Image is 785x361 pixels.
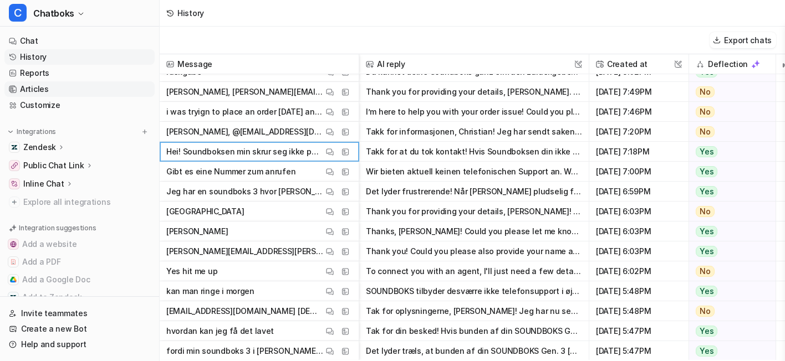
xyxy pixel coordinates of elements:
[33,6,74,21] span: Chatboks
[23,160,84,171] p: Public Chat Link
[141,128,149,136] img: menu_add.svg
[17,127,56,136] p: Integrations
[4,235,155,253] button: Add a websiteAdd a website
[689,341,768,361] button: Yes
[689,241,768,261] button: Yes
[366,82,582,102] button: Thank you for providing your details, [PERSON_NAME]. I’ve escalated your request, and one of our ...
[689,221,768,241] button: Yes
[4,126,59,137] button: Integrations
[710,32,776,48] button: Export chats
[4,306,155,321] a: Invite teammates
[696,146,717,157] span: Yes
[10,259,17,265] img: Add a PDF
[366,142,582,162] button: Takk for at du tok kontakt! Hvis Soundboksen din ikke [PERSON_NAME] lys [PERSON_NAME] når du prøv...
[696,326,717,337] span: Yes
[10,276,17,283] img: Add a Google Doc
[366,321,582,341] button: Tak for din besked! Hvis bunden af din SOUNDBOKS Gen. 3 [PERSON_NAME] i stykker, skal du oprette ...
[696,186,717,197] span: Yes
[166,281,254,301] p: kan man ringe i morgen
[166,182,323,202] p: Jeg har en soundboks 3 hvor [PERSON_NAME] pludselig forsvandt mens den spillede - ikke ret højt e...
[166,241,323,261] p: [PERSON_NAME][EMAIL_ADDRESS][PERSON_NAME][DOMAIN_NAME]
[4,81,155,97] a: Articles
[4,253,155,271] button: Add a PDFAdd a PDF
[696,66,717,78] span: Yes
[366,182,582,202] button: Det lyder frustrerende! Når [PERSON_NAME] pludselig forsvinder på din SOUNDBOKS Gen. 3 under afsp...
[166,221,228,241] p: [PERSON_NAME]
[366,261,582,281] button: To connect you with an agent, I'll just need a few details: - Your email address - Your name - Yo...
[10,241,17,247] img: Add a website
[366,341,582,361] button: Det lyder træls, at bunden af din SOUNDBOKS Gen. 3 [PERSON_NAME] i stykker. For at hjælpe dig bed...
[19,223,96,233] p: Integration suggestions
[366,102,582,122] button: I’m here to help you with your order issue! Could you please provide the following details, so I ...
[164,54,354,74] span: Message
[166,301,323,321] p: [EMAIL_ADDRESS][DOMAIN_NAME] [DEMOGRAPHIC_DATA] Danmark
[696,306,715,317] span: No
[696,206,715,217] span: No
[4,49,155,65] a: History
[9,197,20,208] img: explore all integrations
[366,241,582,261] button: Thank you! Could you please also provide your name and country? If this is related to an order, p...
[7,128,14,136] img: expand menu
[594,142,684,162] span: [DATE] 7:18PM
[689,182,768,202] button: Yes
[166,122,323,142] p: [PERSON_NAME], @[EMAIL_ADDRESS][DOMAIN_NAME], [GEOGRAPHIC_DATA], Soundboks Gen 3, Order #6744-3
[696,166,717,177] span: Yes
[166,82,323,102] p: [PERSON_NAME], [PERSON_NAME][EMAIL_ADDRESS][PERSON_NAME][DOMAIN_NAME], [GEOGRAPHIC_DATA], order #...
[166,142,323,162] p: Hei! Soundboksen min skrur seg ikke på, Batteriet er batteri på men når jeg trykker på påknappen ...
[689,102,768,122] button: No
[594,182,684,202] span: [DATE] 6:59PM
[594,321,684,341] span: [DATE] 5:47PM
[594,162,684,182] span: [DATE] 7:00PM
[689,142,768,162] button: Yes
[689,82,768,102] button: No
[366,221,582,241] button: Thanks, [PERSON_NAME]! Could you please let me know which country you are contacting us from? If ...
[366,301,582,321] button: Tak for oplysningerne, [PERSON_NAME]! Jeg har nu sendt din sag videre til vores supportteam. En [...
[4,33,155,49] a: Chat
[594,202,684,221] span: [DATE] 6:03PM
[177,7,204,19] div: History
[166,321,274,341] p: hvordan kan jeg få det lavet
[594,54,684,74] span: Created at
[696,226,717,237] span: Yes
[10,294,17,301] img: Add to Zendesk
[4,321,155,337] a: Create a new Bot
[594,102,684,122] span: [DATE] 7:46PM
[594,341,684,361] span: [DATE] 5:47PM
[696,86,715,97] span: No
[689,261,768,281] button: No
[696,126,715,137] span: No
[166,341,323,361] p: fordi min soundboks 3 i [PERSON_NAME] gået i stykker
[366,122,582,142] button: Takk for informasjonen, Christian! Jeg har sendt saken din videre til vårt supportteam. En av vår...
[594,221,684,241] span: [DATE] 6:03PM
[11,144,18,151] img: Zendesk
[594,281,684,301] span: [DATE] 5:48PM
[11,180,18,187] img: Inline Chat
[696,246,717,257] span: Yes
[689,162,768,182] button: Yes
[166,102,323,122] p: i was tryign to place an order [DATE] and it accidently reordered the order three times so i thin...
[594,301,684,321] span: [DATE] 5:48PM
[4,288,155,306] button: Add to ZendeskAdd to Zendesk
[366,281,582,301] button: SOUNDBOKS tilbyder desværre ikke telefonsupport i øjeblikket. Du kan kontakte vores supportteam v...
[166,202,244,221] p: [GEOGRAPHIC_DATA]
[4,97,155,113] a: Customize
[166,261,217,281] p: Yes hit me up
[696,106,715,117] span: No
[708,54,748,74] h2: Deflection
[366,162,582,182] button: Wir bieten aktuell keinen telefonischen Support an. Wenn du Hilfe benötigst, kannst du uns gerne ...
[366,202,582,221] button: Thank you for providing your details, [PERSON_NAME]! I've forwarded your request to one of our ag...
[689,321,768,341] button: Yes
[23,178,64,189] p: Inline Chat
[364,54,584,74] span: AI reply
[696,266,715,277] span: No
[166,162,295,182] p: Gibt es eine Nummer zum anrufen
[23,142,56,153] p: Zendesk
[689,122,768,142] button: No
[4,65,155,81] a: Reports
[594,241,684,261] span: [DATE] 6:03PM
[689,281,768,301] button: Yes
[4,271,155,288] button: Add a Google DocAdd a Google Doc
[23,193,150,211] span: Explore all integrations
[689,202,768,221] button: No
[696,345,717,357] span: Yes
